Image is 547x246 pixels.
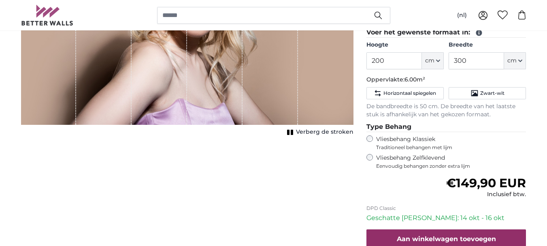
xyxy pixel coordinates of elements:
button: Horizontaal spiegelen [366,87,444,99]
span: Zwart-wit [480,90,504,96]
span: Eenvoudig behangen zonder extra lijm [376,163,526,169]
span: €149,90 EUR [446,175,526,190]
img: Betterwalls [21,5,74,26]
label: Breedte [449,41,526,49]
label: Vliesbehang Zelfklevend [376,154,526,169]
button: cm [504,52,526,69]
span: Verberg de stroken [296,128,353,136]
label: Hoogte [366,41,444,49]
button: Zwart-wit [449,87,526,99]
span: cm [507,57,517,65]
p: Oppervlakte: [366,76,526,84]
legend: Type Behang [366,122,526,132]
div: Inclusief btw. [446,190,526,199]
p: Geschatte [PERSON_NAME]: 14 okt - 16 okt [366,213,526,223]
span: cm [425,57,434,65]
span: Aan winkelwagen toevoegen [397,235,496,243]
span: Traditioneel behangen met lijm [376,144,511,151]
label: Vliesbehang Klassiek [376,135,511,151]
span: Horizontaal spiegelen [383,90,436,96]
p: De bandbreedte is 50 cm. De breedte van het laatste stuk is afhankelijk van het gekozen formaat. [366,103,526,119]
button: (nl) [451,8,473,23]
legend: Voer het gewenste formaat in: [366,28,526,38]
p: DPD Classic [366,205,526,212]
button: cm [422,52,444,69]
button: Verberg de stroken [285,126,353,138]
span: 6.00m² [404,76,425,83]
